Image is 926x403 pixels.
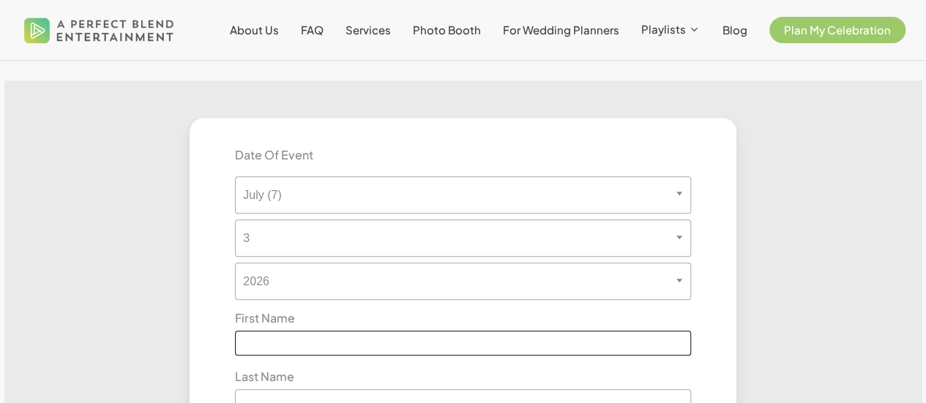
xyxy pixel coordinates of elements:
span: Blog [722,23,747,37]
span: 3 [236,231,690,245]
a: Services [346,24,391,36]
span: 2026 [235,263,690,300]
span: Plan My Celebration [784,23,891,37]
span: 3 [235,219,690,257]
span: July (7) [236,188,690,202]
a: Photo Booth [413,24,481,36]
a: FAQ [301,24,324,36]
img: A Perfect Blend Entertainment [20,6,178,54]
span: Playlists [641,22,686,36]
span: FAQ [301,23,324,37]
label: Last Name [224,368,305,385]
a: Playlists [641,23,701,37]
a: Blog [722,24,747,36]
span: Photo Booth [413,23,481,37]
a: About Us [230,24,279,36]
span: 2026 [236,274,690,288]
a: For Wedding Planners [503,24,619,36]
label: First Name [224,309,306,327]
span: Services [346,23,391,37]
span: July (7) [235,176,690,214]
a: Plan My Celebration [769,24,906,36]
span: About Us [230,23,279,37]
span: For Wedding Planners [503,23,619,37]
label: Date Of Event [224,146,324,164]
